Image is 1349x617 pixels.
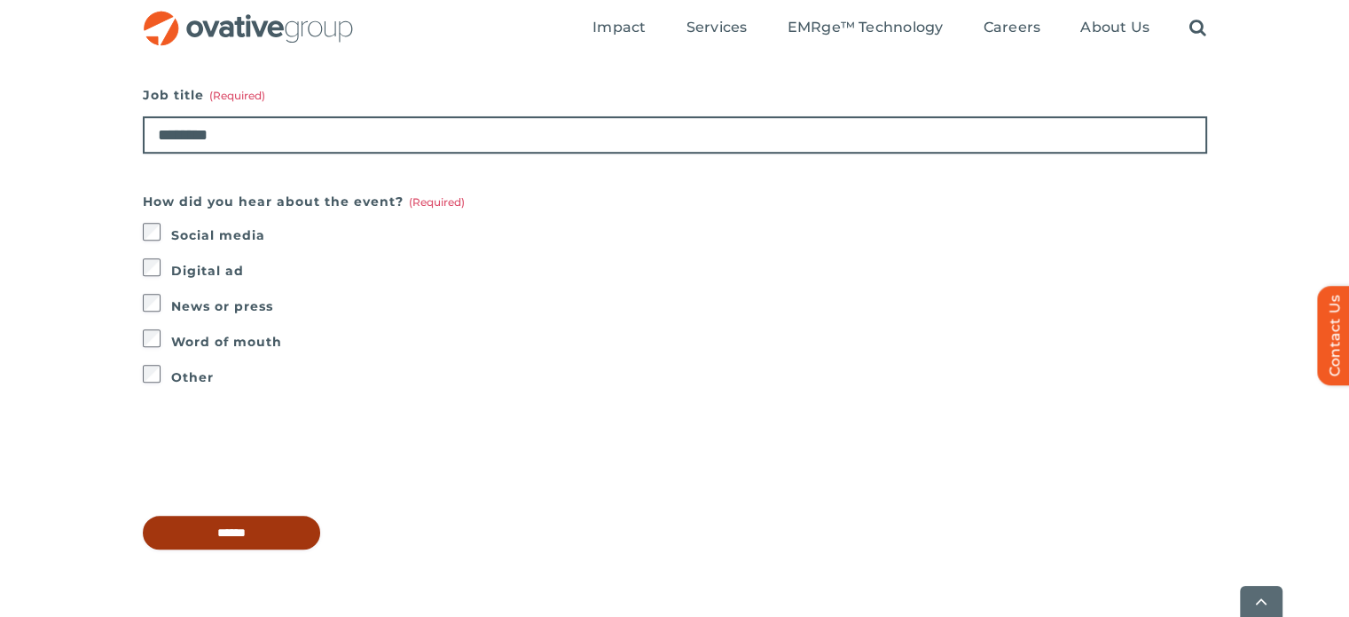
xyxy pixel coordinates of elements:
[1080,19,1149,38] a: About Us
[984,19,1041,38] a: Careers
[686,19,748,38] a: Services
[787,19,943,36] span: EMRge™ Technology
[409,195,465,209] span: (Required)
[686,19,748,36] span: Services
[171,223,1207,248] label: Social media
[143,83,1207,107] label: Job title
[1080,19,1149,36] span: About Us
[592,19,646,36] span: Impact
[142,9,355,26] a: OG_Full_horizontal_RGB
[209,89,265,102] span: (Required)
[592,19,646,38] a: Impact
[171,258,1207,283] label: Digital ad
[1189,19,1206,38] a: Search
[171,294,1207,319] label: News or press
[984,19,1041,36] span: Careers
[787,19,943,38] a: EMRge™ Technology
[171,329,1207,354] label: Word of mouth
[143,189,465,214] legend: How did you hear about the event?
[171,365,1207,390] label: Other
[143,425,412,494] iframe: reCAPTCHA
